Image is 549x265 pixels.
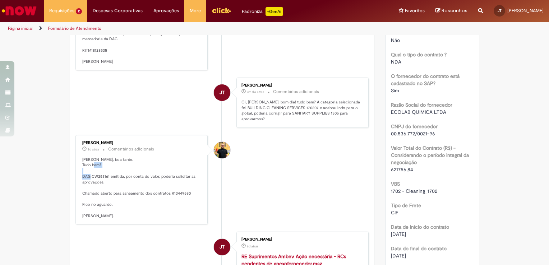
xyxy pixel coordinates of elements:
span: Não [391,37,400,43]
time: 27/08/2025 09:45:11 [247,90,264,94]
span: Requisições [49,7,74,14]
span: JT [220,238,225,256]
span: NDA [391,59,401,65]
small: Comentários adicionais [108,146,154,152]
div: Padroniza [242,7,283,16]
time: 26/08/2025 16:37:19 [88,147,99,152]
span: [PERSON_NAME] [507,8,544,14]
span: [DATE] [391,231,406,237]
b: Qual o tipo do contrato ? [391,51,447,58]
span: 1702 - Cleaning_1702 [391,188,437,194]
b: Foi realizado leilão para a criação do contrato? [391,23,471,36]
span: Aprovações [153,7,179,14]
p: [PERSON_NAME], boa tarde. Tudo bem? DAG CW253161 emitida, por conta do valor, poderia solicitar a... [82,157,202,219]
a: Rascunhos [435,8,467,14]
span: Favoritos [405,7,425,14]
span: More [190,7,201,14]
small: Comentários adicionais [273,89,319,95]
img: click_logo_yellow_360x200.png [212,5,231,16]
span: 621756,84 [391,166,413,173]
span: 6d atrás [247,244,258,248]
b: O fornecedor do contrato está cadastrado no SAP? [391,73,460,87]
img: ServiceNow [1,4,38,18]
b: Data de início do contrato [391,224,449,230]
span: Sim [391,87,399,94]
p: +GenAi [266,7,283,16]
span: JT [220,84,225,101]
span: ECOLAB QUIMICA LTDA [391,109,446,115]
b: Razão Social do fornecedor [391,102,452,108]
ul: Trilhas de página [5,22,361,35]
time: 22/08/2025 18:04:43 [247,244,258,248]
div: [PERSON_NAME] [241,83,361,88]
span: JT [498,8,502,13]
span: 00.536.772/0021-96 [391,130,435,137]
span: CIF [391,209,398,216]
div: Joao Henrique Pires Teixeira [214,239,230,255]
b: VBS [391,181,400,187]
b: Tipo de Frete [391,202,421,209]
span: [DATE] [391,252,406,259]
span: um dia atrás [247,90,264,94]
span: Rascunhos [442,7,467,14]
a: Formulário de Atendimento [48,25,101,31]
div: Joao Da Costa Dias Junior [214,142,230,158]
div: Joao Henrique Pires Teixeira [214,84,230,101]
span: Despesas Corporativas [93,7,143,14]
b: Valor Total do Contrato (R$) - Considerando o período integral da negociação [391,145,469,166]
span: 2d atrás [88,147,99,152]
p: Chamado aberto ao suporte do ariba para ajuste no tipo de mercadoria da DAG RITM18128535 [PERSON_... [82,31,202,65]
b: CNPJ do fornecedor [391,123,438,130]
p: Oi, [PERSON_NAME], bom dia! tudo bem? A categoria selecionada foi BUILDING CLEANING SERVICES 1702... [241,99,361,122]
a: Página inicial [8,25,33,31]
span: 2 [76,8,82,14]
b: Data do final do contrato [391,245,447,252]
div: [PERSON_NAME] [241,237,361,242]
div: [PERSON_NAME] [82,141,202,145]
